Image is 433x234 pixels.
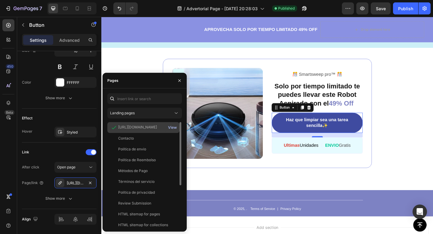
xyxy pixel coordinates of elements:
div: Pages [107,78,118,83]
strong: ENVIO [243,137,258,142]
div: Rich Text Editor. Editing area: main [197,109,272,122]
div: Términos del servicio [118,179,155,184]
div: HTML sitemap for collections [118,222,168,228]
p: Button [29,21,80,29]
button: Landing pages [107,108,182,119]
span: Advertorial Page - [DATE] 20:28:03 [186,5,258,12]
input: Insert link or search [107,93,182,104]
div: Button [193,96,206,101]
button: Show more [22,93,97,103]
div: Link [22,149,29,155]
div: Effect [22,115,32,121]
p: © 2025, . [144,206,158,212]
iframe: Design area [101,17,433,234]
a: Rich Text Editor. Editing area: main [185,104,284,127]
div: Show more [45,196,73,202]
span: | [239,137,240,142]
div: Styled [67,130,95,135]
div: Política de privacidad [118,190,155,195]
button: Save [371,2,391,14]
p: Privacy Policy [195,206,217,212]
div: Open Intercom Messenger [413,205,427,219]
div: 450 [6,64,14,69]
div: [URL][DOMAIN_NAME] [118,125,157,130]
span: Landing pages [110,111,135,115]
button: 7 [2,2,45,14]
button: Open page [54,162,97,173]
div: After click [22,165,39,170]
button: Publish [393,2,418,14]
div: Hover [22,129,32,134]
div: Beta [5,110,14,115]
div: Show more [45,95,73,101]
div: [URL][DOMAIN_NAME] [67,180,84,186]
p: Advanced [59,37,80,43]
span: 49% Off [247,90,274,98]
p: Terms of Service [162,206,189,212]
p: Haz que limpiar sea una tarea sencilla✨ [197,109,272,122]
strong: Ultimas [198,137,216,142]
span: / [184,5,185,12]
div: Política de envío [118,146,146,152]
div: Política de Reembolso [118,157,156,163]
p: Solo por tiempo limitado te puedes llevar este Robot Aspirado con el [186,71,284,99]
div: Color [22,80,31,85]
div: Métodos de Pago [118,168,148,174]
div: FFFFFF [67,80,95,85]
p: Settings [30,37,47,43]
div: Publish [398,5,413,12]
div: Undo/Redo [113,2,138,14]
span: Open page [57,165,75,169]
div: Page/link [22,180,44,186]
button: Show more [22,193,97,204]
p: Gratis [243,136,271,144]
p: | [191,206,192,212]
div: HTML sitemap for pages [118,211,160,217]
div: Contacto [118,136,134,141]
span: Unidades [216,137,236,142]
button: View [168,123,177,132]
p: 7 [39,5,42,12]
div: Align [22,215,39,223]
div: Review Submission [118,201,151,206]
span: Save [376,6,386,11]
p: ️🎊 Smartsweep pro™ ️🎊 [186,58,284,67]
span: Published [278,6,295,11]
div: View [168,125,177,130]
